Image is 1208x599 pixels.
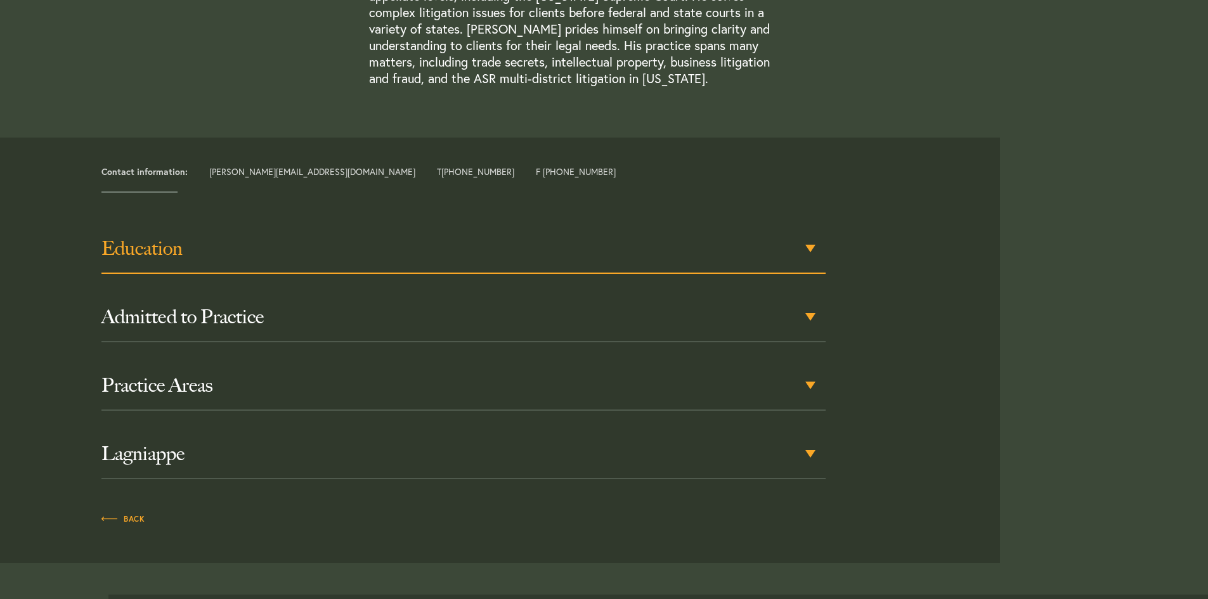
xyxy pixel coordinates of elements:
[101,165,188,177] strong: Contact information:
[101,237,826,260] h3: Education
[536,167,616,176] span: F [PHONE_NUMBER]
[101,374,826,397] h3: Practice Areas
[101,306,826,328] h3: Admitted to Practice
[209,165,415,177] a: [PERSON_NAME][EMAIL_ADDRESS][DOMAIN_NAME]
[437,167,514,176] span: T
[441,165,514,177] a: [PHONE_NUMBER]
[101,511,145,525] a: Back
[101,515,145,523] span: Back
[101,442,826,465] h3: Lagniappe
